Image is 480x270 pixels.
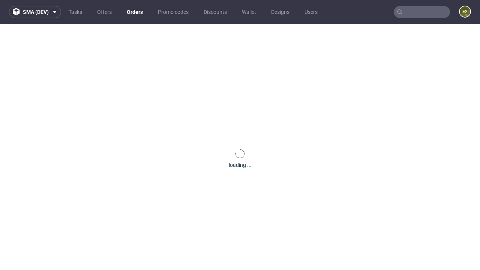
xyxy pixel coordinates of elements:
figcaption: e2 [460,6,470,17]
a: Wallet [237,6,261,18]
a: Orders [122,6,147,18]
a: Designs [267,6,294,18]
span: sma (dev) [23,9,49,15]
div: loading ... [229,161,252,169]
button: sma (dev) [9,6,61,18]
a: Users [300,6,322,18]
a: Promo codes [153,6,193,18]
a: Tasks [64,6,87,18]
a: Offers [93,6,116,18]
a: Discounts [199,6,231,18]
